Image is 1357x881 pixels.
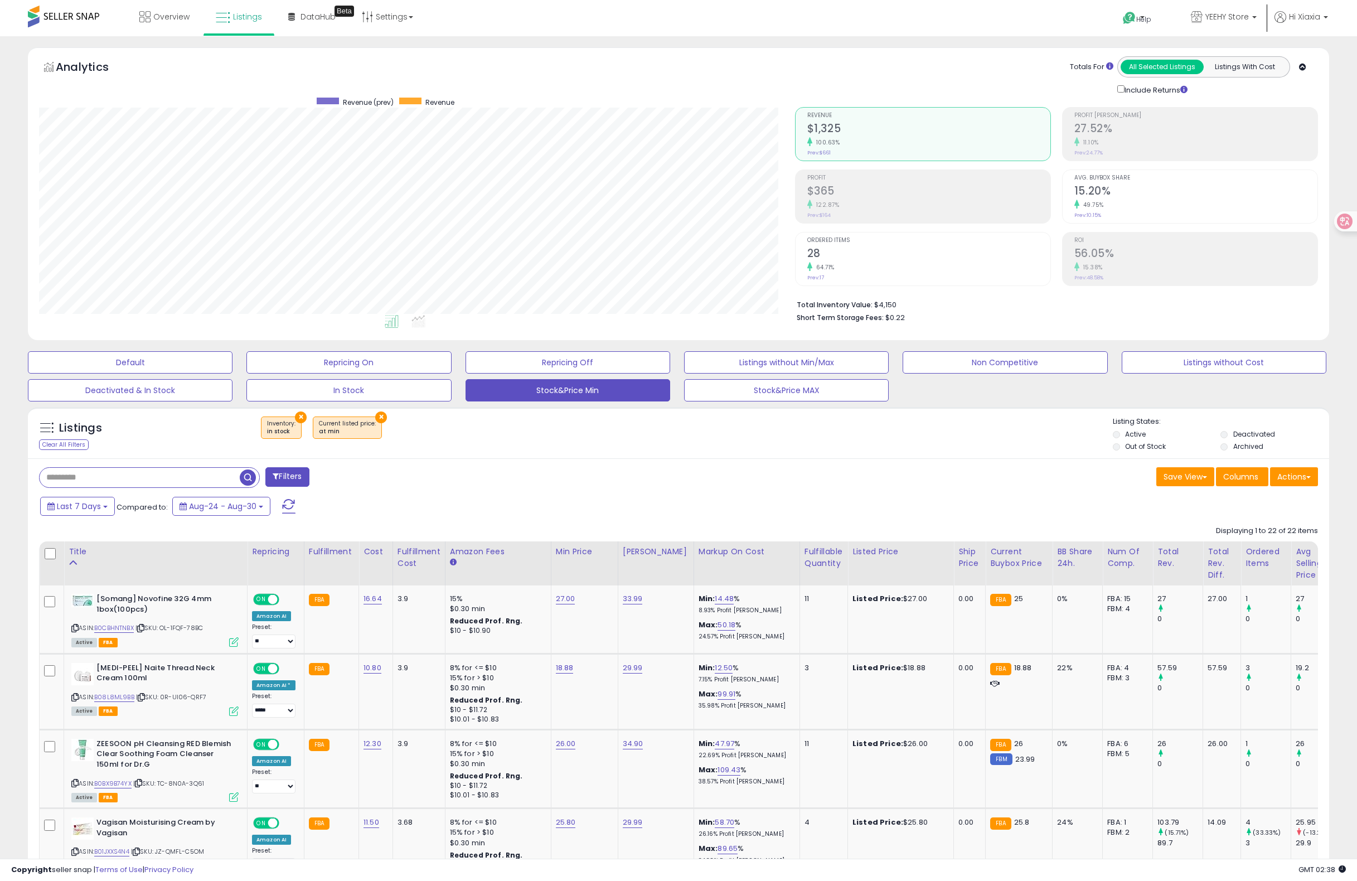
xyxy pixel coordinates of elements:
[1014,817,1030,827] span: 25.8
[1014,593,1023,604] span: 25
[343,98,394,107] span: Revenue (prev)
[450,626,542,636] div: $10 - $10.90
[958,739,977,749] div: 0.00
[94,693,134,702] a: B08L8ML9BB
[71,594,94,607] img: 418DwnWhIgL._SL40_.jpg
[807,247,1050,262] h2: 28
[71,706,97,716] span: All listings currently available for purchase on Amazon
[1107,817,1144,827] div: FBA: 1
[1121,60,1204,74] button: All Selected Listings
[715,817,734,828] a: 58.70
[699,633,791,641] p: 24.57% Profit [PERSON_NAME]
[11,865,193,875] div: seller snap | |
[99,793,118,802] span: FBA
[1107,673,1144,683] div: FBM: 3
[990,753,1012,765] small: FBM
[450,771,523,781] b: Reduced Prof. Rng.
[623,546,689,558] div: [PERSON_NAME]
[309,663,329,675] small: FBA
[1208,594,1232,604] div: 27.00
[807,274,824,281] small: Prev: 17
[699,676,791,684] p: 7.15% Profit [PERSON_NAME]
[1074,274,1103,281] small: Prev: 48.58%
[699,607,791,614] p: 8.93% Profit [PERSON_NAME]
[1157,546,1198,569] div: Total Rev.
[699,689,718,699] b: Max:
[309,594,329,606] small: FBA
[1296,739,1341,749] div: 26
[1223,471,1258,482] span: Columns
[1014,662,1032,673] span: 18.88
[295,412,307,423] button: ×
[246,379,451,401] button: In Stock
[1057,739,1094,749] div: 0%
[364,662,381,674] a: 10.80
[319,419,376,436] span: Current listed price :
[364,593,382,604] a: 16.64
[804,594,839,604] div: 11
[684,379,889,401] button: Stock&Price MAX
[1245,546,1286,569] div: Ordered Items
[852,663,945,673] div: $18.88
[267,428,295,435] div: in stock
[1107,604,1144,614] div: FBM: 4
[1296,759,1341,769] div: 0
[699,752,791,759] p: 22.69% Profit [PERSON_NAME]
[1122,11,1136,25] i: Get Help
[623,817,643,828] a: 29.99
[804,739,839,749] div: 11
[450,663,542,673] div: 8% for <= $10
[1208,817,1232,827] div: 14.09
[1245,739,1291,749] div: 1
[1296,546,1336,581] div: Avg Selling Price
[903,351,1107,374] button: Non Competitive
[94,847,129,856] a: B01JXXS4N4
[278,664,295,673] span: OFF
[278,819,295,828] span: OFF
[28,379,232,401] button: Deactivated & In Stock
[335,6,354,17] div: Tooltip anchor
[1165,828,1189,837] small: (15.71%)
[450,695,523,705] b: Reduced Prof. Rng.
[1296,614,1341,624] div: 0
[1079,201,1104,209] small: 49.75%
[398,739,437,749] div: 3.9
[1274,11,1328,36] a: Hi Xiaxia
[804,663,839,673] div: 3
[28,351,232,374] button: Default
[852,739,945,749] div: $26.00
[252,768,295,793] div: Preset:
[133,779,204,788] span: | SKU: TC-8N0A-3Q61
[450,558,457,568] small: Amazon Fees.
[1157,838,1203,848] div: 89.7
[1079,138,1099,147] small: 11.10%
[94,623,134,633] a: B0CBHNTNBX
[117,502,168,512] span: Compared to:
[1070,62,1113,72] div: Totals For
[450,791,542,800] div: $10.01 - $10.83
[309,817,329,830] small: FBA
[450,827,542,838] div: 15% for > $10
[254,595,268,604] span: ON
[1074,238,1317,244] span: ROI
[267,419,295,436] span: Inventory :
[450,683,542,693] div: $0.30 min
[556,738,576,749] a: 26.00
[1245,614,1291,624] div: 0
[153,11,190,22] span: Overview
[715,662,733,674] a: 12.50
[246,351,451,374] button: Repricing On
[450,715,542,724] div: $10.01 - $10.83
[1057,546,1098,569] div: BB Share 24h.
[1157,594,1203,604] div: 27
[812,201,840,209] small: 122.87%
[1245,683,1291,693] div: 0
[1015,754,1035,764] span: 23.99
[450,781,542,791] div: $10 - $11.72
[1245,663,1291,673] div: 3
[699,620,791,641] div: %
[1074,212,1101,219] small: Prev: 10.15%
[96,663,232,686] b: [MEDI-PEEL] Naite Thread Neck Cream 100ml
[95,864,143,875] a: Terms of Use
[852,738,903,749] b: Listed Price:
